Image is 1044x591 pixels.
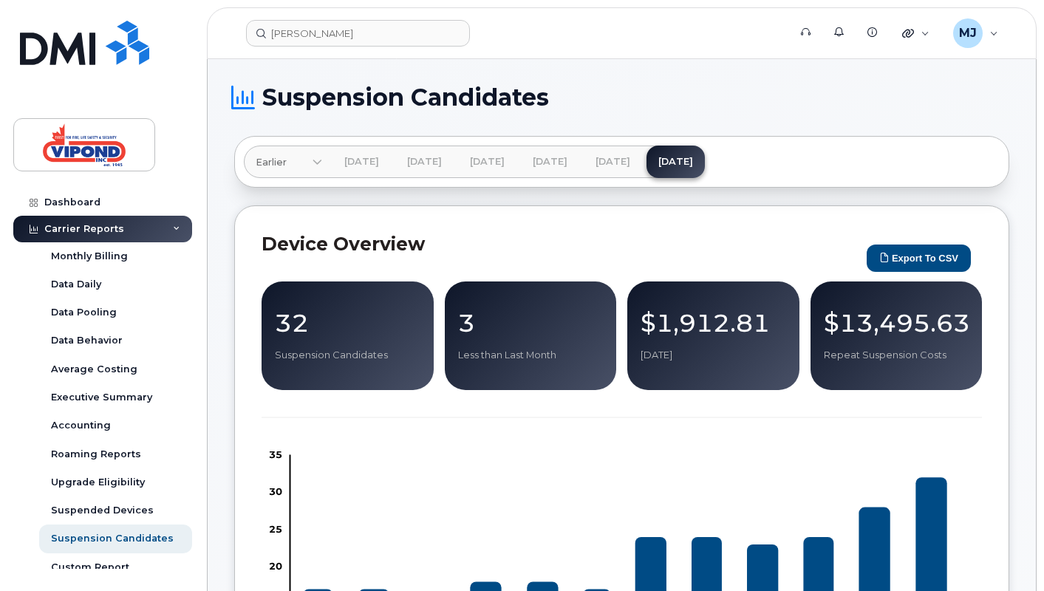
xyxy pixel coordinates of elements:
[256,155,287,169] span: Earlier
[262,233,859,255] h2: Device Overview
[584,146,642,178] a: [DATE]
[332,146,391,178] a: [DATE]
[269,523,282,535] tspan: 25
[269,560,282,572] tspan: 20
[269,485,282,497] tspan: 30
[641,349,786,362] p: [DATE]
[395,146,454,178] a: [DATE]
[646,146,705,178] a: [DATE]
[458,310,604,336] p: 3
[824,310,969,336] p: $13,495.63
[867,245,971,272] button: Export to CSV
[458,146,516,178] a: [DATE]
[824,349,969,362] p: Repeat Suspension Costs
[244,146,322,178] a: Earlier
[262,86,549,109] span: Suspension Candidates
[521,146,579,178] a: [DATE]
[641,310,786,336] p: $1,912.81
[275,310,420,336] p: 32
[269,448,282,460] tspan: 35
[275,349,420,362] p: Suspension Candidates
[458,349,604,362] p: Less than Last Month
